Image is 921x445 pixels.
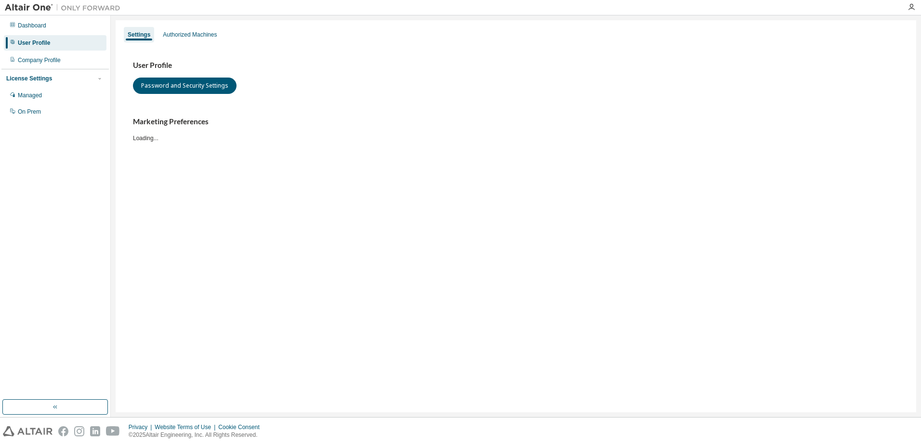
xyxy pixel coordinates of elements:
img: facebook.svg [58,426,68,436]
img: Altair One [5,3,125,13]
div: Cookie Consent [218,423,265,431]
div: On Prem [18,108,41,116]
div: License Settings [6,75,52,82]
div: Settings [128,31,150,39]
img: instagram.svg [74,426,84,436]
div: Privacy [129,423,155,431]
div: Dashboard [18,22,46,29]
div: Company Profile [18,56,61,64]
div: Authorized Machines [163,31,217,39]
h3: Marketing Preferences [133,117,899,127]
img: linkedin.svg [90,426,100,436]
img: youtube.svg [106,426,120,436]
div: User Profile [18,39,50,47]
div: Website Terms of Use [155,423,218,431]
button: Password and Security Settings [133,78,237,94]
h3: User Profile [133,61,899,70]
div: Managed [18,92,42,99]
p: © 2025 Altair Engineering, Inc. All Rights Reserved. [129,431,265,439]
div: Loading... [133,117,899,142]
img: altair_logo.svg [3,426,53,436]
